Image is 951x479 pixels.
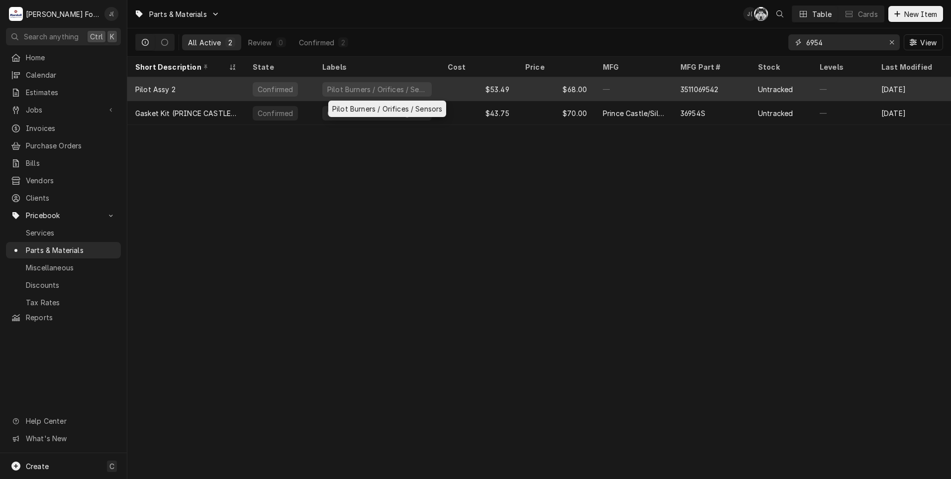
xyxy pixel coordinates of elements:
span: Help Center [26,416,115,426]
div: Short Description [135,62,227,72]
button: Search anythingCtrlK [6,28,121,45]
div: 2 [340,37,346,48]
input: Keyword search [806,34,881,50]
a: Home [6,49,121,66]
span: Purchase Orders [26,140,116,151]
div: Labels [322,62,432,72]
div: Review [248,37,272,48]
a: Go to Parts & Materials [130,6,224,22]
button: Open search [772,6,788,22]
a: Clients [6,190,121,206]
div: 0 [278,37,284,48]
div: Pilot Burners / Orifices / Sensors [326,84,428,95]
span: View [918,37,939,48]
div: Gasket Kit (PRINCE CASTLE/SILVER) [135,108,237,119]
span: Search anything [24,31,79,42]
a: Invoices [6,120,121,136]
span: Tax Rates [26,297,116,308]
div: [DATE] [873,101,951,125]
div: Confirmed [299,37,334,48]
span: Pricebook [26,210,101,221]
a: Discounts [6,277,121,293]
span: Calendar [26,70,116,80]
div: 2 [227,37,233,48]
div: $70.00 [517,101,595,125]
div: Cards [858,9,878,19]
a: Go to What's New [6,430,121,447]
div: State [253,62,304,72]
div: Stock [758,62,802,72]
a: Services [6,225,121,241]
span: New Item [902,9,939,19]
a: Vendors [6,172,121,189]
div: Chris Murphy (103)'s Avatar [754,7,768,21]
span: Home [26,52,116,63]
a: Miscellaneous [6,259,121,276]
div: 36954S [680,108,705,119]
span: Reports [26,312,116,323]
span: Ctrl [90,31,103,42]
div: Untracked [758,108,793,119]
span: What's New [26,433,115,444]
span: Estimates [26,87,116,98]
div: — [595,77,672,101]
div: Confirmed [257,84,294,95]
span: Invoices [26,123,116,133]
a: Calendar [6,67,121,83]
div: C( [754,7,768,21]
a: Reports [6,309,121,326]
span: C [109,461,114,472]
span: Vendors [26,175,116,186]
div: Gaskets / Seals / O-Rings: Door [326,108,428,119]
span: Create [26,462,49,471]
div: J( [104,7,118,21]
span: Services [26,228,116,238]
div: MFG Part # [680,62,740,72]
a: Go to Help Center [6,413,121,429]
span: Miscellaneous [26,262,116,273]
div: $53.49 [440,77,517,101]
div: Price [525,62,585,72]
a: Tax Rates [6,294,121,311]
div: Untracked [758,84,793,95]
div: $43.75 [440,101,517,125]
div: MFG [603,62,663,72]
div: Levels [820,62,863,72]
div: Pilot Burners / Orifices / Sensors [328,101,446,117]
div: — [812,77,873,101]
div: Pilot Assy 2 [135,84,176,95]
div: [PERSON_NAME] Food Equipment Service [26,9,99,19]
a: Bills [6,155,121,171]
button: Erase input [884,34,900,50]
span: K [110,31,114,42]
a: Parts & Materials [6,242,121,258]
span: Jobs [26,105,101,115]
div: Cost [448,62,507,72]
div: J( [743,7,757,21]
div: Prince Castle/Silver [603,108,665,119]
a: Go to Pricebook [6,207,121,224]
button: View [904,34,943,50]
div: — [812,101,873,125]
div: [DATE] [873,77,951,101]
div: Jeff Debigare (109)'s Avatar [104,7,118,21]
div: $68.00 [517,77,595,101]
span: Bills [26,158,116,168]
div: Table [812,9,832,19]
a: Estimates [6,84,121,101]
div: Jeff Debigare (109)'s Avatar [743,7,757,21]
button: New Item [888,6,943,22]
span: Clients [26,193,116,203]
div: All Active [188,37,221,48]
a: Purchase Orders [6,137,121,154]
a: Go to Jobs [6,102,121,118]
div: Marshall Food Equipment Service's Avatar [9,7,23,21]
div: Last Modified [881,62,941,72]
div: Confirmed [257,108,294,119]
div: 3511069542 [680,84,719,95]
span: Discounts [26,280,116,290]
div: M [9,7,23,21]
span: Parts & Materials [149,9,207,19]
span: Parts & Materials [26,245,116,255]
